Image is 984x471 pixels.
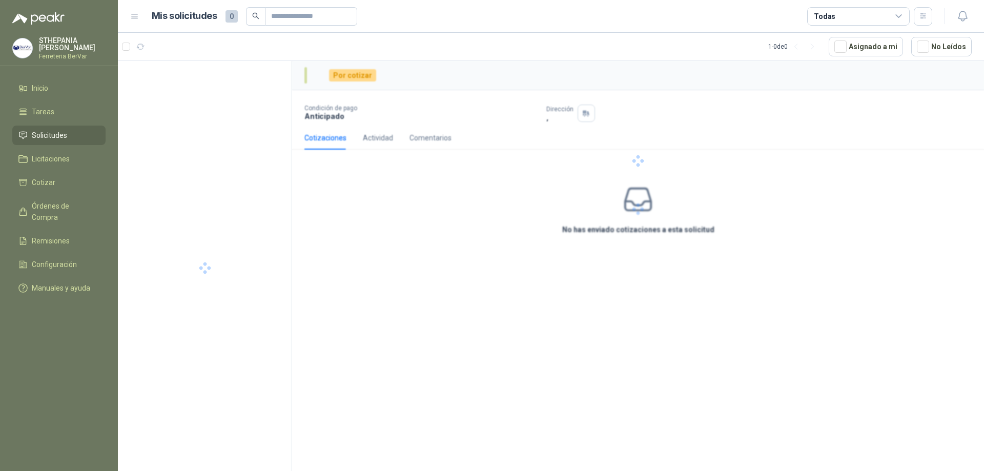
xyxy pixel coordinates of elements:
[12,149,106,169] a: Licitaciones
[32,153,70,165] span: Licitaciones
[32,282,90,294] span: Manuales y ayuda
[12,231,106,251] a: Remisiones
[911,37,972,56] button: No Leídos
[39,37,106,51] p: STHEPANIA [PERSON_NAME]
[13,38,32,58] img: Company Logo
[32,106,54,117] span: Tareas
[32,177,55,188] span: Cotizar
[829,37,903,56] button: Asignado a mi
[12,102,106,121] a: Tareas
[12,78,106,98] a: Inicio
[32,200,96,223] span: Órdenes de Compra
[12,173,106,192] a: Cotizar
[768,38,821,55] div: 1 - 0 de 0
[152,9,217,24] h1: Mis solicitudes
[39,53,106,59] p: Ferreteria BerVar
[225,10,238,23] span: 0
[32,130,67,141] span: Solicitudes
[252,12,259,19] span: search
[12,278,106,298] a: Manuales y ayuda
[32,259,77,270] span: Configuración
[12,12,65,25] img: Logo peakr
[32,83,48,94] span: Inicio
[12,126,106,145] a: Solicitudes
[12,196,106,227] a: Órdenes de Compra
[814,11,835,22] div: Todas
[12,255,106,274] a: Configuración
[32,235,70,247] span: Remisiones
